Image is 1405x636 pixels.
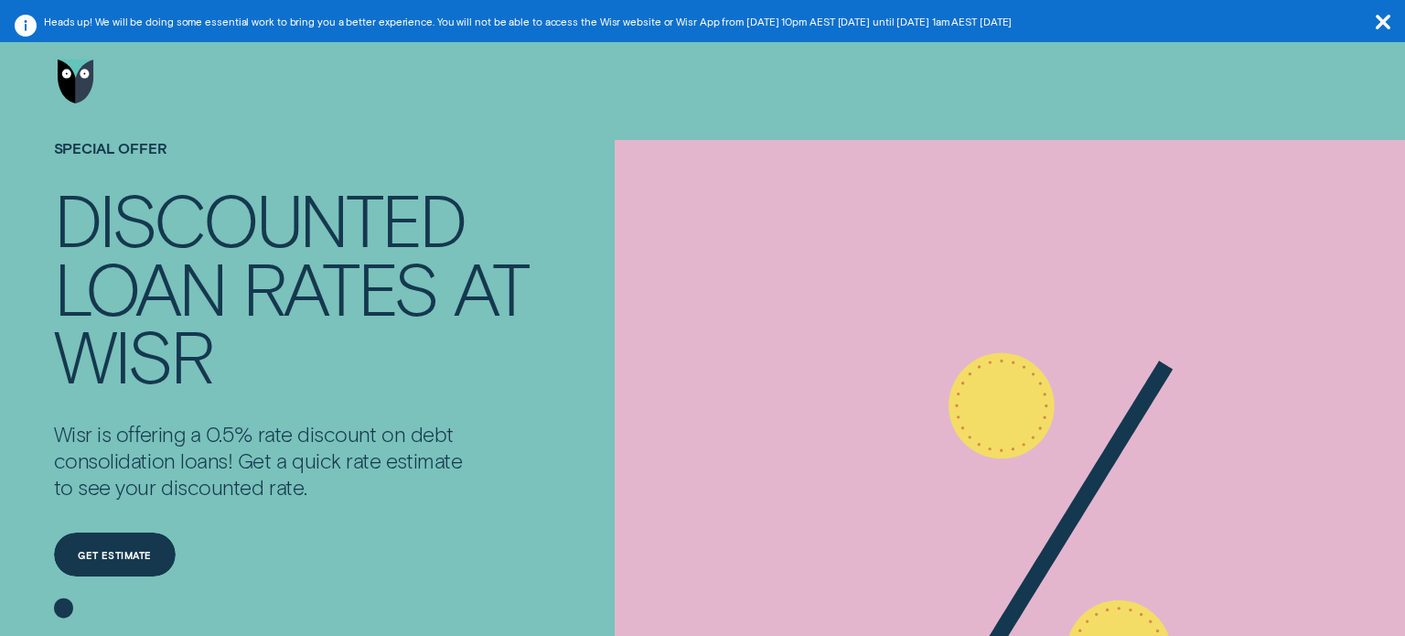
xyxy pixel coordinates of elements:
a: Get estimate [54,533,176,577]
div: Wisr [54,320,212,388]
img: Wisr [58,59,94,103]
div: loan [54,253,226,320]
div: rates [242,253,437,320]
h4: Discounted loan rates at Wisr [54,184,528,388]
div: at [454,253,528,320]
p: Wisr is offering a 0.5% rate discount on debt consolidation loans! Get a quick rate estimate to s... [54,421,477,501]
div: Discounted [54,184,466,252]
h1: SPECIAL OFFER [54,140,528,185]
a: Go to home page [54,33,98,131]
